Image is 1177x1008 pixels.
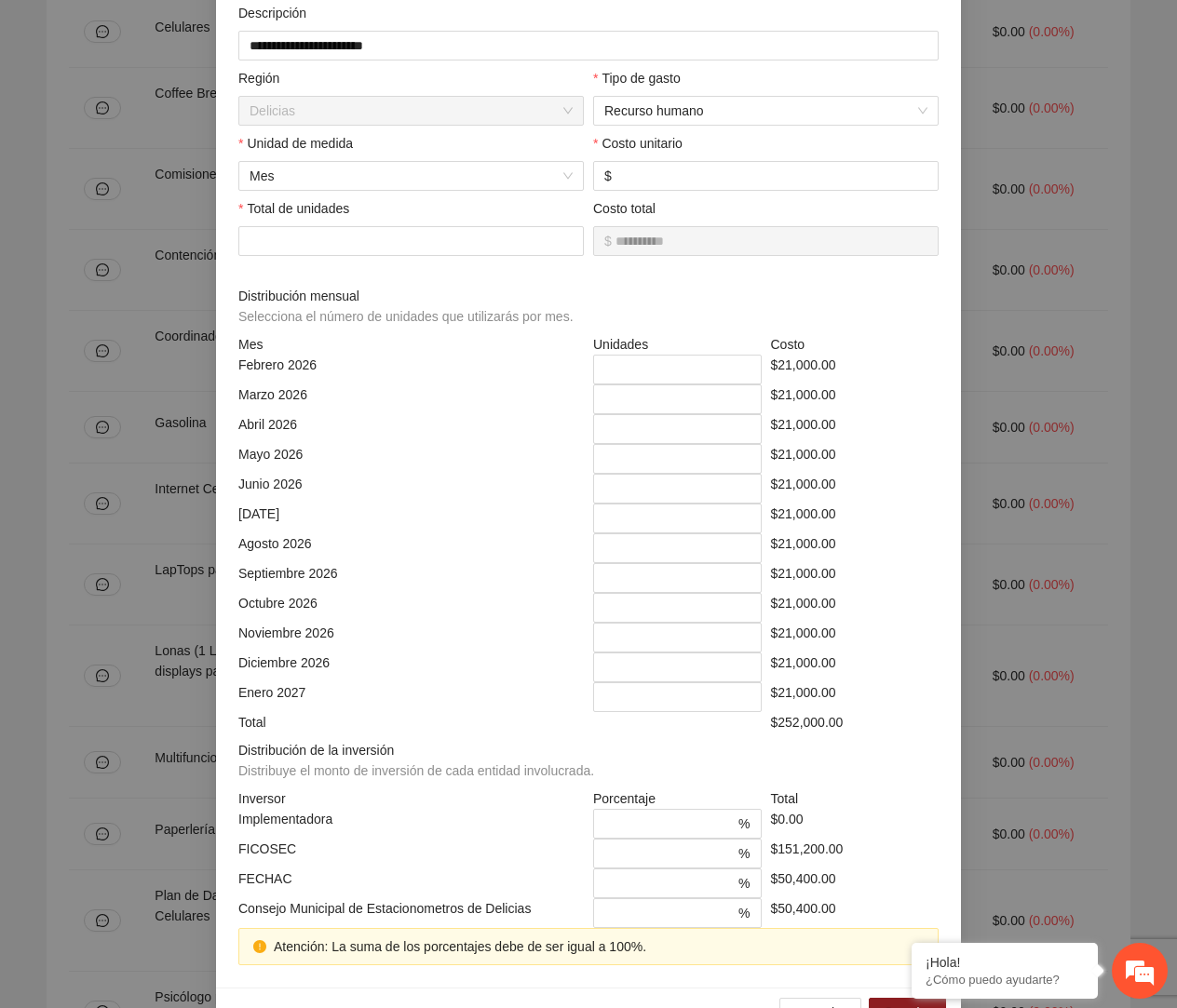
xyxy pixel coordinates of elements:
div: Unidades [588,334,766,355]
div: Porcentaje [588,788,766,809]
div: $21,000.00 [766,474,944,504]
div: Atención: La suma de los porcentajes debe de ser igual a 100%. [274,936,924,957]
span: Distribución de la inversión [238,740,602,781]
div: Chatee con nosotros ahora [97,95,313,119]
div: Mes [234,334,588,355]
div: Octubre 2026 [234,593,588,623]
div: $21,000.00 [766,533,944,563]
label: Costo total [593,198,656,219]
span: Delicias [250,97,573,125]
div: Total [234,712,588,732]
p: ¿Cómo puedo ayudarte? [926,973,1084,987]
div: $50,400.00 [766,868,944,898]
span: Recurso humano [604,97,927,125]
div: Minimizar ventana de chat en vivo [305,9,350,54]
span: % [738,873,750,894]
div: $21,000.00 [766,384,944,414]
div: FICOSEC [234,839,588,868]
div: Febrero 2026 [234,355,588,384]
div: $0.00 [766,809,944,839]
div: Septiembre 2026 [234,563,588,593]
span: $ [604,166,612,186]
div: Costo [766,334,944,355]
div: Implementadora [234,809,588,839]
span: exclamation-circle [253,940,266,953]
label: Región [238,68,279,88]
div: $21,000.00 [766,563,944,593]
div: Mayo 2026 [234,444,588,474]
div: Diciembre 2026 [234,652,588,682]
span: Mes [250,162,573,190]
label: Descripción [238,3,306,23]
div: ¡Hola! [926,955,1084,970]
span: % [738,813,750,834]
div: $21,000.00 [766,623,944,652]
div: Inversor [234,788,588,809]
div: $252,000.00 [766,712,944,732]
div: $21,000.00 [766,355,944,384]
div: FECHAC [234,868,588,898]
span: $ [604,231,612,251]
div: [DATE] [234,504,588,533]
div: $21,000.00 [766,414,944,444]
div: $21,000.00 [766,504,944,533]
span: Estamos en línea. [108,249,257,437]
div: Noviembre 2026 [234,623,588,652]
div: Total [766,788,944,809]
div: Marzo 2026 [234,384,588,414]
label: Costo unitario [593,133,683,154]
div: Junio 2026 [234,474,588,504]
div: $21,000.00 [766,444,944,474]
div: $21,000.00 [766,652,944,682]
div: Consejo Municipal de Estacionometros de Delicias [234,898,588,928]
div: Abril 2026 [234,414,588,444]
div: $21,000.00 [766,593,944,623]
textarea: Escriba su mensaje y pulse “Intro” [9,508,355,573]
div: $21,000.00 [766,682,944,712]
div: $151,200.00 [766,839,944,868]
span: Distribución mensual [238,286,580,327]
label: Unidad de medida [238,133,353,154]
span: % [738,843,750,864]
div: Enero 2027 [234,682,588,712]
div: Agosto 2026 [234,533,588,563]
label: Tipo de gasto [593,68,681,88]
span: Selecciona el número de unidades que utilizarás por mes. [238,309,574,324]
label: Total de unidades [238,198,349,219]
span: Distribuye el monto de inversión de cada entidad involucrada. [238,763,594,778]
span: % [738,903,750,923]
div: $50,400.00 [766,898,944,928]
